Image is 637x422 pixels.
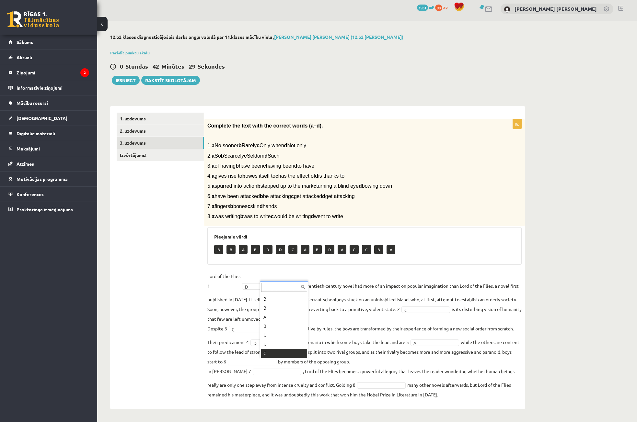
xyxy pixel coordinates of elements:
[261,313,307,322] div: A
[261,304,307,313] div: B
[261,331,307,340] div: D
[261,322,307,331] div: B
[261,349,307,358] div: C
[261,294,307,304] div: B
[261,340,307,349] div: D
